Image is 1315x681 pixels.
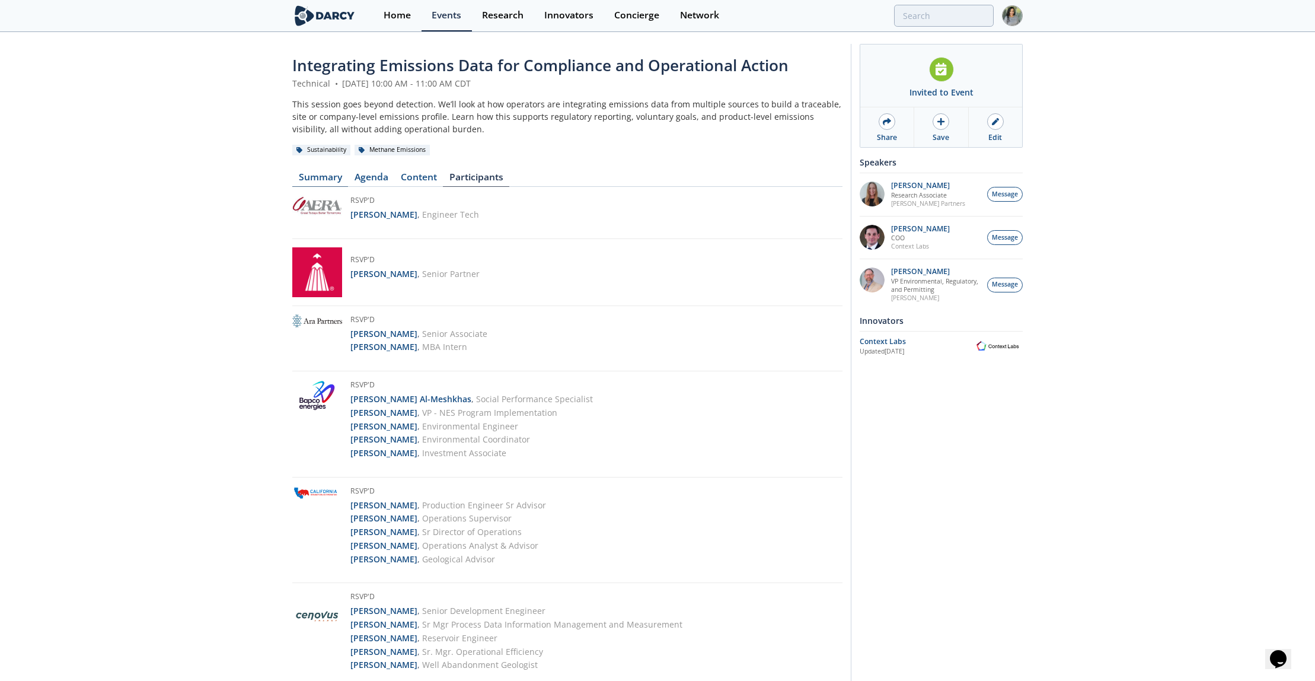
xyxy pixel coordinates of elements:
[417,513,420,524] span: ,
[891,182,965,190] p: [PERSON_NAME]
[860,347,973,357] div: Updated [DATE]
[987,230,1023,245] button: Message
[350,328,417,339] strong: [PERSON_NAME]
[417,540,420,551] span: ,
[860,268,885,292] img: ed2b4adb-f152-4947-b39b-7b15fa9ececc
[350,591,682,604] h5: RSVP'd
[292,380,342,412] img: Bapco Energies
[891,268,981,276] p: [PERSON_NAME]
[292,55,789,76] span: Integrating Emissions Data for Compliance and Operational Action
[860,182,885,206] img: 1e06ca1f-8078-4f37-88bf-70cc52a6e7bd
[992,233,1018,243] span: Message
[348,173,394,187] a: Agenda
[417,421,420,432] span: ,
[894,5,994,27] input: Advanced Search
[992,280,1018,289] span: Message
[333,78,340,89] span: •
[422,421,518,432] span: Environmental Engineer
[292,173,348,187] a: Summary
[422,407,557,418] span: VP - NES Program Implementation
[680,11,719,20] div: Network
[350,195,479,208] h5: RSVP'd
[350,314,487,327] h5: RSVP'd
[350,421,417,432] strong: [PERSON_NAME]
[417,553,420,565] span: ,
[417,434,420,445] span: ,
[422,447,506,459] span: Investment Associate
[350,646,417,657] strong: [PERSON_NAME]
[292,98,842,135] div: This session goes beyond detection. We’ll look at how operators are integrating emissions data fr...
[417,209,420,220] span: ,
[891,242,950,250] p: Context Labs
[987,187,1023,202] button: Message
[350,254,480,268] h5: RSVP'd
[422,619,682,630] span: Sr Mgr Process Data Information Management and Measurement
[933,132,949,143] div: Save
[891,234,950,242] p: COO
[350,380,593,393] h5: RSVP'd
[891,277,981,294] p: VP Environmental, Regulatory, and Permitting
[417,268,420,279] span: ,
[417,646,420,657] span: ,
[417,407,420,418] span: ,
[482,11,524,20] div: Research
[417,659,420,670] span: ,
[350,619,417,630] strong: [PERSON_NAME]
[350,486,546,499] h5: RSVP'd
[987,278,1023,292] button: Message
[292,591,342,641] img: Cenovus Energy
[422,605,545,616] span: Senior Development Enegineer
[350,553,417,565] strong: [PERSON_NAME]
[292,77,842,90] div: Technical [DATE] 10:00 AM - 11:00 AM CDT
[350,447,417,459] strong: [PERSON_NAME]
[476,393,593,405] span: Social Performance Specialist
[417,447,420,459] span: ,
[292,486,342,500] img: California Resources Corporation
[471,393,474,405] span: ,
[350,526,417,537] strong: [PERSON_NAME]
[350,407,417,418] strong: [PERSON_NAME]
[422,499,546,511] span: Production Engineer Sr Advisor
[350,513,417,524] strong: [PERSON_NAME]
[350,268,417,279] strong: [PERSON_NAME]
[394,173,443,187] a: Content
[350,434,417,445] strong: [PERSON_NAME]
[417,632,420,644] span: ,
[1002,5,1023,26] img: Profile
[350,393,471,405] strong: [PERSON_NAME] Al-Meshkhas
[417,605,420,616] span: ,
[860,336,973,347] div: Context Labs
[350,605,417,616] strong: [PERSON_NAME]
[422,553,495,565] span: Geological Advisor
[422,341,467,352] span: MBA Intern
[355,145,430,155] div: Methane Emissions
[422,659,538,670] span: Well Abandonment Geologist
[422,646,543,657] span: Sr. Mgr. Operational Efficiency
[417,619,420,630] span: ,
[292,314,342,328] img: Ara Partners
[422,209,479,220] span: Engineer Tech
[877,132,897,143] div: Share
[417,526,420,537] span: ,
[350,540,417,551] strong: [PERSON_NAME]
[422,526,522,537] span: Sr Director of Operations
[350,632,417,644] strong: [PERSON_NAME]
[417,341,420,352] span: ,
[422,328,487,339] span: Senior Associate
[891,294,981,302] p: [PERSON_NAME]
[384,11,411,20] div: Home
[1265,634,1303,669] iframe: chat widget
[860,152,1023,173] div: Speakers
[988,132,1002,143] div: Edit
[422,632,497,644] span: Reservoir Engineer
[860,310,1023,331] div: Innovators
[860,336,1023,357] a: Context Labs Updated[DATE] Context Labs
[973,339,1023,353] img: Context Labs
[891,225,950,233] p: [PERSON_NAME]
[422,268,480,279] span: Senior Partner
[422,434,530,445] span: Environmental Coordinator
[417,499,420,511] span: ,
[614,11,659,20] div: Concierge
[891,199,965,208] p: [PERSON_NAME] Partners
[909,86,974,98] div: Invited to Event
